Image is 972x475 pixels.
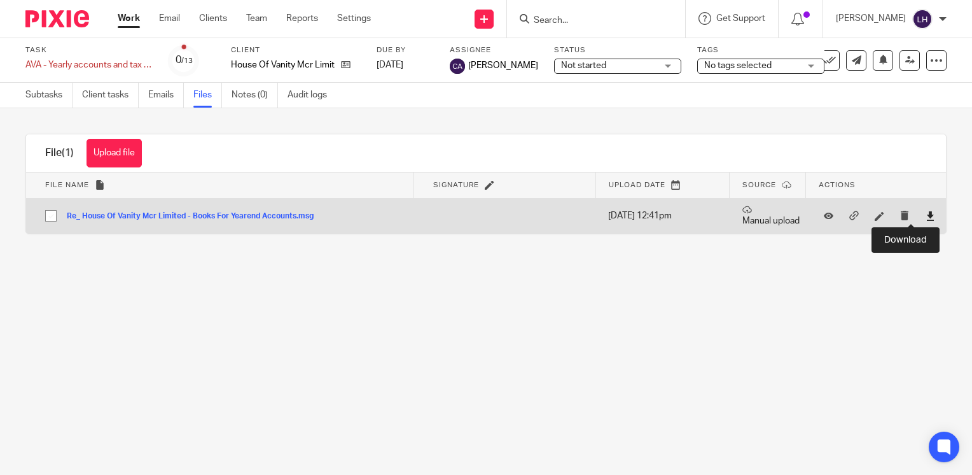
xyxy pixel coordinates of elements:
div: AVA - Yearly accounts and tax return [25,59,153,71]
img: svg%3E [912,9,933,29]
p: Manual upload [742,205,800,227]
span: (1) [62,148,74,158]
span: No tags selected [704,61,772,70]
span: File name [45,181,89,188]
a: Notes (0) [232,83,278,108]
a: Team [246,12,267,25]
img: svg%3E [450,59,465,74]
input: Search [532,15,647,27]
label: Tags [697,45,824,55]
small: /13 [181,57,193,64]
label: Client [231,45,361,55]
a: Settings [337,12,371,25]
a: Audit logs [288,83,337,108]
p: House Of Vanity Mcr Limited [231,59,335,71]
span: [PERSON_NAME] [468,59,538,72]
span: Upload date [609,181,665,188]
div: 0 [176,53,193,67]
a: Reports [286,12,318,25]
span: [DATE] [377,60,403,69]
span: Get Support [716,14,765,23]
span: Actions [819,181,856,188]
label: Assignee [450,45,538,55]
input: Select [39,204,63,228]
label: Task [25,45,153,55]
span: Not started [561,61,606,70]
a: Files [193,83,222,108]
label: Due by [377,45,434,55]
button: Re_ House Of Vanity Mcr Limited - Books For Yearend Accounts.msg [67,212,323,221]
a: Clients [199,12,227,25]
a: Email [159,12,180,25]
h1: File [45,146,74,160]
a: Client tasks [82,83,139,108]
a: Work [118,12,140,25]
span: Signature [433,181,479,188]
a: Download [926,209,935,222]
a: Emails [148,83,184,108]
p: [DATE] 12:41pm [608,209,723,222]
label: Status [554,45,681,55]
span: Source [742,181,776,188]
p: [PERSON_NAME] [836,12,906,25]
button: Upload file [87,139,142,167]
a: Subtasks [25,83,73,108]
img: Pixie [25,10,89,27]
